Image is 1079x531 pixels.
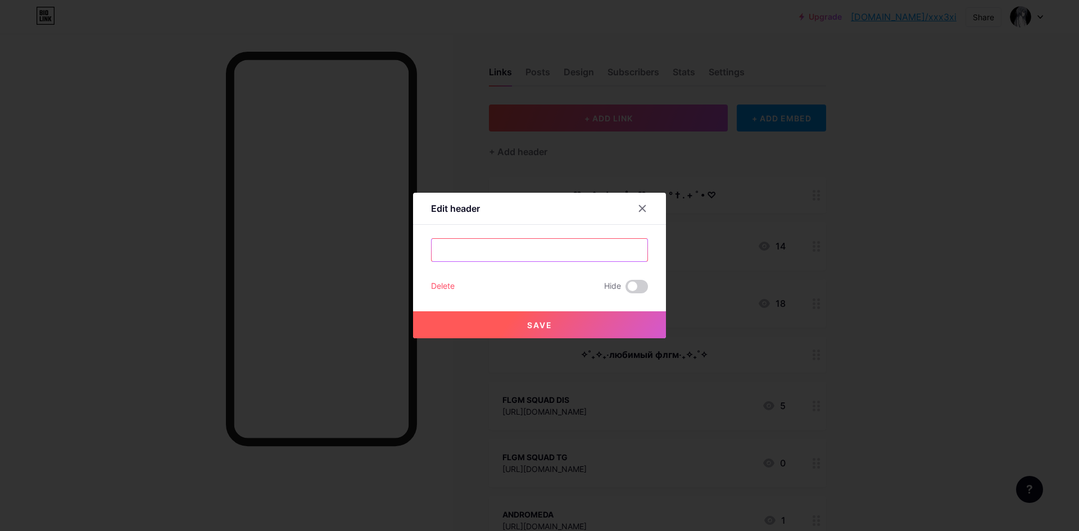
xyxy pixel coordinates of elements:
[431,202,480,215] div: Edit header
[527,320,552,330] span: Save
[604,280,621,293] span: Hide
[432,239,647,261] input: Title
[413,311,666,338] button: Save
[431,280,455,293] div: Delete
